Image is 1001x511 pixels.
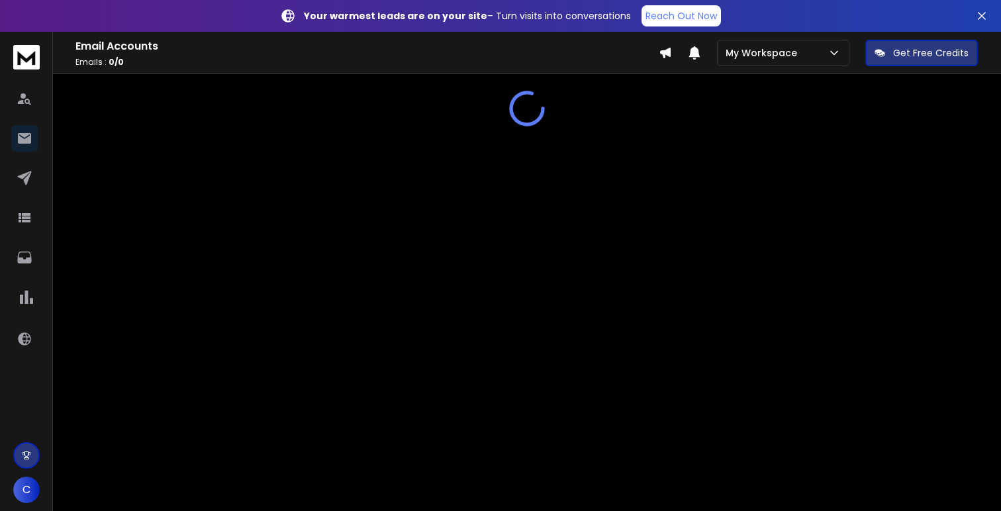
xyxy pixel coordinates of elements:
p: – Turn visits into conversations [304,9,631,23]
p: My Workspace [726,46,802,60]
button: C [13,477,40,503]
p: Emails : [75,57,659,68]
p: Reach Out Now [645,9,717,23]
h1: Email Accounts [75,38,659,54]
button: Get Free Credits [865,40,978,66]
span: 0 / 0 [109,56,124,68]
a: Reach Out Now [642,5,721,26]
strong: Your warmest leads are on your site [304,9,487,23]
img: logo [13,45,40,70]
p: Get Free Credits [893,46,969,60]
